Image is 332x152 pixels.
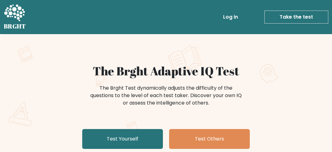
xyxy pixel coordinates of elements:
[4,23,26,30] h5: BRGHT
[82,129,163,149] a: Test Yourself
[169,129,250,149] a: Test Others
[88,84,244,107] div: The Brght Test dynamically adjusts the difficulty of the questions to the level of each test take...
[264,11,328,24] a: Take the test
[4,2,26,32] a: BRGHT
[15,64,317,78] h1: The Brght Adaptive IQ Test
[221,11,240,23] a: Log in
